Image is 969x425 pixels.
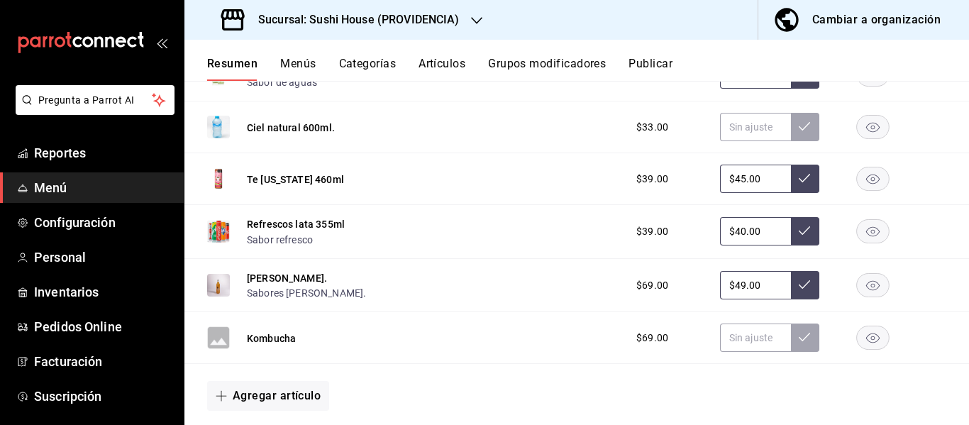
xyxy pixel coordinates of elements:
span: $33.00 [636,120,668,135]
button: Ciel natural 600ml. [247,121,335,135]
span: $39.00 [636,172,668,187]
span: $69.00 [636,331,668,346]
button: Menús [280,57,316,81]
button: Refrescos lata 355ml [247,217,345,231]
span: Suscripción [34,387,172,406]
img: Preview [207,220,230,243]
button: Kombucha [247,331,296,346]
img: Preview [207,274,230,297]
img: Preview [207,116,230,138]
button: Te [US_STATE] 460ml [247,172,344,187]
button: Artículos [419,57,465,81]
button: Categorías [339,57,397,81]
span: Pregunta a Parrot AI [38,93,153,108]
button: Sabor de aguas [247,75,317,89]
span: Personal [34,248,172,267]
button: Agregar artículo [207,381,329,411]
input: Sin ajuste [720,217,791,245]
span: $69.00 [636,278,668,293]
span: Pedidos Online [34,317,172,336]
span: Facturación [34,352,172,371]
h3: Sucursal: Sushi House (PROVIDENCIA) [247,11,460,28]
button: open_drawer_menu [156,37,167,48]
input: Sin ajuste [720,165,791,193]
span: $39.00 [636,224,668,239]
span: Configuración [34,213,172,232]
button: Sabor refresco [247,233,313,247]
button: Grupos modificadores [488,57,606,81]
input: Sin ajuste [720,324,791,352]
button: Resumen [207,57,258,81]
button: [PERSON_NAME]. [247,271,327,285]
input: Sin ajuste [720,271,791,299]
div: navigation tabs [207,57,969,81]
input: Sin ajuste [720,113,791,141]
span: Menú [34,178,172,197]
div: Cambiar a organización [812,10,941,30]
button: Publicar [629,57,672,81]
img: Preview [207,167,230,190]
span: Reportes [34,143,172,162]
span: Inventarios [34,282,172,302]
a: Pregunta a Parrot AI [10,103,175,118]
button: Pregunta a Parrot AI [16,85,175,115]
button: Sabores [PERSON_NAME]. [247,286,366,300]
